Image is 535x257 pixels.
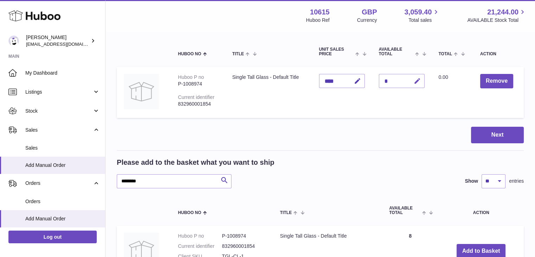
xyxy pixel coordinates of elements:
span: 0.00 [439,74,448,80]
strong: GBP [362,7,377,17]
td: Single Tall Glass - Default Title [225,67,312,118]
img: Single Tall Glass - Default Title [124,74,159,109]
span: Title [232,52,244,56]
strong: 10615 [310,7,330,17]
div: Huboo P no [178,74,204,80]
span: AVAILABLE Total [389,206,420,215]
span: Huboo no [178,211,201,215]
img: fulfillment@fable.com [8,36,19,46]
span: Total [439,52,452,56]
span: Unit Sales Price [319,47,354,56]
span: Title [280,211,292,215]
a: 21,244.00 AVAILABLE Stock Total [467,7,527,24]
div: Action [480,52,517,56]
div: 832960001854 [178,101,218,107]
span: Stock [25,108,93,114]
a: Log out [8,231,97,243]
span: 21,244.00 [487,7,518,17]
span: Sales [25,127,93,133]
span: 3,059.40 [405,7,432,17]
dd: 832960001854 [222,243,266,250]
span: Listings [25,89,93,95]
span: Huboo no [178,52,201,56]
dt: Huboo P no [178,233,222,239]
span: Orders [25,180,93,187]
span: Orders [25,198,100,205]
div: Current identifier [178,94,215,100]
span: My Dashboard [25,70,100,76]
span: AVAILABLE Total [379,47,414,56]
span: [EMAIL_ADDRESS][DOMAIN_NAME] [26,41,103,47]
div: Huboo Ref [306,17,330,24]
button: Next [471,127,524,143]
span: Sales [25,145,100,151]
span: AVAILABLE Stock Total [467,17,527,24]
span: entries [509,178,524,184]
span: Add Manual Order [25,215,100,222]
span: Add Manual Order [25,162,100,169]
dd: P-1008974 [222,233,266,239]
a: 3,059.40 Total sales [405,7,440,24]
label: Show [465,178,478,184]
th: Action [438,199,524,222]
div: Currency [357,17,377,24]
div: [PERSON_NAME] [26,34,89,48]
button: Remove [480,74,513,88]
dt: Current identifier [178,243,222,250]
h2: Please add to the basket what you want to ship [117,158,274,167]
div: P-1008974 [178,81,218,87]
span: Total sales [408,17,440,24]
